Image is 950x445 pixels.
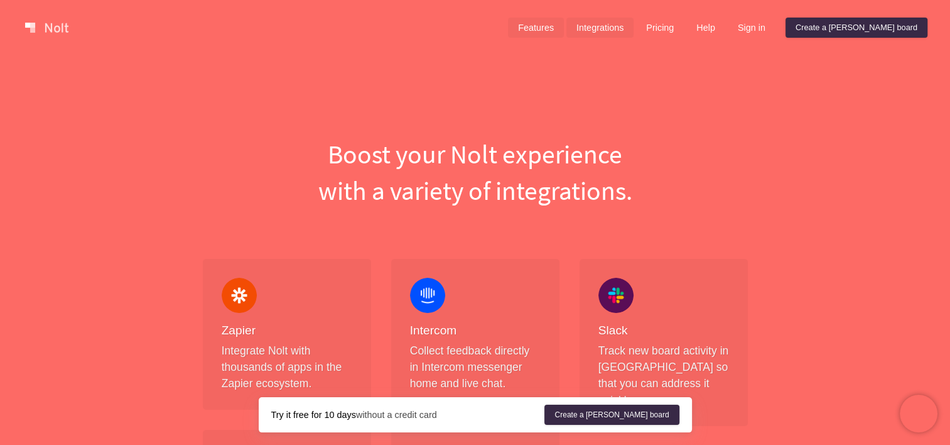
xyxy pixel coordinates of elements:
[508,18,564,38] a: Features
[193,136,758,209] h1: Boost your Nolt experience with a variety of integrations.
[410,343,541,392] p: Collect feedback directly in Intercom messenger home and live chat.
[785,18,927,38] a: Create a [PERSON_NAME] board
[222,323,352,339] h4: Zapier
[410,323,541,339] h4: Intercom
[598,343,729,409] p: Track new board activity in [GEOGRAPHIC_DATA] so that you can address it quickly.
[728,18,775,38] a: Sign in
[271,410,356,420] strong: Try it free for 10 days
[900,395,937,432] iframe: Chatra live chat
[271,409,545,421] div: without a credit card
[598,323,729,339] h4: Slack
[566,18,634,38] a: Integrations
[544,405,679,425] a: Create a [PERSON_NAME] board
[222,343,352,392] p: Integrate Nolt with thousands of apps in the Zapier ecosystem.
[636,18,684,38] a: Pricing
[686,18,725,38] a: Help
